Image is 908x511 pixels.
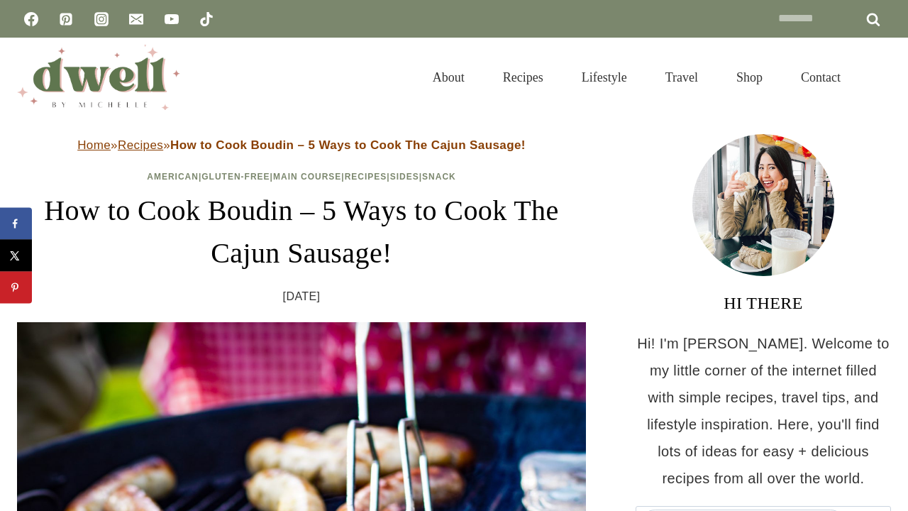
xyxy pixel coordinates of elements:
[192,5,221,33] a: TikTok
[118,138,163,152] a: Recipes
[77,138,526,152] span: » »
[147,172,199,182] a: American
[636,290,891,316] h3: HI THERE
[283,286,321,307] time: [DATE]
[77,138,111,152] a: Home
[782,53,860,102] a: Contact
[201,172,270,182] a: Gluten-Free
[273,172,341,182] a: Main Course
[157,5,186,33] a: YouTube
[646,53,717,102] a: Travel
[52,5,80,33] a: Pinterest
[345,172,387,182] a: Recipes
[717,53,782,102] a: Shop
[17,189,586,275] h1: How to Cook Boudin – 5 Ways to Cook The Cajun Sausage!
[636,330,891,492] p: Hi! I'm [PERSON_NAME]. Welcome to my little corner of the internet filled with simple recipes, tr...
[414,53,860,102] nav: Primary Navigation
[122,5,150,33] a: Email
[414,53,484,102] a: About
[390,172,419,182] a: Sides
[867,65,891,89] button: View Search Form
[422,172,456,182] a: Snack
[170,138,526,152] strong: How to Cook Boudin – 5 Ways to Cook The Cajun Sausage!
[17,45,180,110] img: DWELL by michelle
[17,5,45,33] a: Facebook
[484,53,563,102] a: Recipes
[147,172,456,182] span: | | | | |
[87,5,116,33] a: Instagram
[563,53,646,102] a: Lifestyle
